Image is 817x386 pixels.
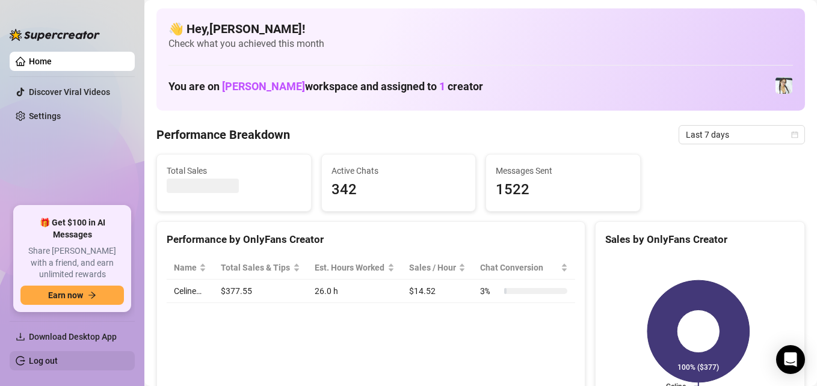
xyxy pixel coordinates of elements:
[168,80,483,93] h1: You are on workspace and assigned to creator
[496,164,630,177] span: Messages Sent
[776,345,805,374] div: Open Intercom Messenger
[686,126,798,144] span: Last 7 days
[315,261,385,274] div: Est. Hours Worked
[20,286,124,305] button: Earn nowarrow-right
[16,332,25,342] span: download
[409,261,457,274] span: Sales / Hour
[480,284,499,298] span: 3 %
[480,261,558,274] span: Chat Conversion
[167,231,575,248] div: Performance by OnlyFans Creator
[221,261,291,274] span: Total Sales & Tips
[791,131,798,138] span: calendar
[167,256,214,280] th: Name
[605,231,795,248] div: Sales by OnlyFans Creator
[775,77,792,94] img: Celine
[20,217,124,240] span: 🎁 Get $100 in AI Messages
[167,164,301,177] span: Total Sales
[29,356,58,366] a: Log out
[29,57,52,66] a: Home
[29,87,110,97] a: Discover Viral Videos
[167,280,214,303] td: Celine…
[29,332,117,342] span: Download Desktop App
[307,280,402,303] td: 26.0 h
[29,111,61,121] a: Settings
[156,126,290,143] h4: Performance Breakdown
[48,290,83,300] span: Earn now
[331,164,466,177] span: Active Chats
[439,80,445,93] span: 1
[10,29,100,41] img: logo-BBDzfeDw.svg
[473,256,575,280] th: Chat Conversion
[20,245,124,281] span: Share [PERSON_NAME] with a friend, and earn unlimited rewards
[174,261,197,274] span: Name
[402,280,473,303] td: $14.52
[214,256,307,280] th: Total Sales & Tips
[496,179,630,201] span: 1522
[88,291,96,299] span: arrow-right
[214,280,307,303] td: $377.55
[402,256,473,280] th: Sales / Hour
[168,20,793,37] h4: 👋 Hey, [PERSON_NAME] !
[168,37,793,51] span: Check what you achieved this month
[331,179,466,201] span: 342
[222,80,305,93] span: [PERSON_NAME]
